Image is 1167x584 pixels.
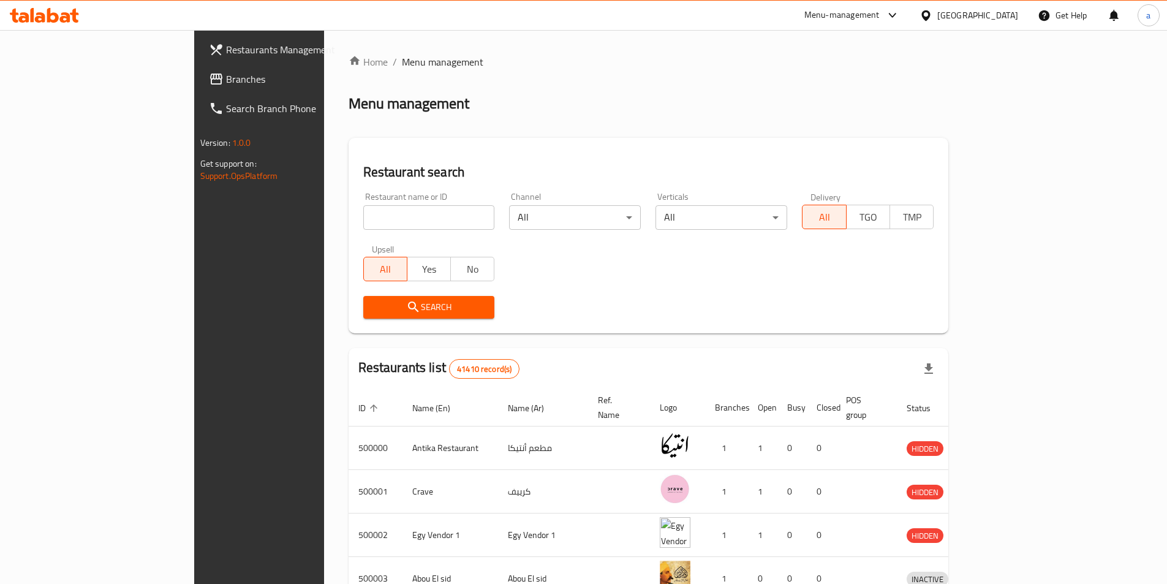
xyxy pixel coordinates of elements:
[705,427,748,470] td: 1
[450,257,494,281] button: No
[363,296,495,319] button: Search
[907,529,943,543] span: HIDDEN
[802,205,846,229] button: All
[660,517,690,548] img: Egy Vendor 1
[807,470,836,514] td: 0
[907,401,946,415] span: Status
[810,192,841,201] label: Delivery
[748,514,777,557] td: 1
[777,514,807,557] td: 0
[200,168,278,184] a: Support.OpsPlatform
[226,42,379,57] span: Restaurants Management
[349,55,949,69] nav: breadcrumb
[407,257,451,281] button: Yes
[363,163,934,181] h2: Restaurant search
[914,354,943,384] div: Export file
[402,427,498,470] td: Antika Restaurant
[200,156,257,172] span: Get support on:
[456,260,489,278] span: No
[852,208,885,226] span: TGO
[660,474,690,504] img: Crave
[402,55,483,69] span: Menu management
[807,208,841,226] span: All
[363,257,407,281] button: All
[449,359,519,379] div: Total records count
[450,363,519,375] span: 41410 record(s)
[199,64,389,94] a: Branches
[498,470,588,514] td: كرييف
[393,55,397,69] li: /
[412,260,446,278] span: Yes
[846,393,882,422] span: POS group
[804,8,880,23] div: Menu-management
[598,393,635,422] span: Ref. Name
[402,514,498,557] td: Egy Vendor 1
[412,401,466,415] span: Name (En)
[807,514,836,557] td: 0
[1146,9,1150,22] span: a
[226,101,379,116] span: Search Branch Phone
[807,427,836,470] td: 0
[509,205,641,230] div: All
[402,470,498,514] td: Crave
[748,470,777,514] td: 1
[655,205,787,230] div: All
[660,430,690,461] img: Antika Restaurant
[846,205,890,229] button: TGO
[369,260,402,278] span: All
[373,300,485,315] span: Search
[498,514,588,557] td: Egy Vendor 1
[907,442,943,456] span: HIDDEN
[889,205,934,229] button: TMP
[199,35,389,64] a: Restaurants Management
[650,389,705,427] th: Logo
[907,441,943,456] div: HIDDEN
[358,358,520,379] h2: Restaurants list
[226,72,379,86] span: Branches
[363,205,495,230] input: Search for restaurant name or ID..
[349,94,469,113] h2: Menu management
[748,427,777,470] td: 1
[777,389,807,427] th: Busy
[498,427,588,470] td: مطعم أنتيكا
[907,485,943,499] div: HIDDEN
[705,470,748,514] td: 1
[937,9,1018,22] div: [GEOGRAPHIC_DATA]
[358,401,382,415] span: ID
[372,245,395,253] label: Upsell
[232,135,251,151] span: 1.0.0
[895,208,929,226] span: TMP
[807,389,836,427] th: Closed
[777,427,807,470] td: 0
[508,401,560,415] span: Name (Ar)
[705,514,748,557] td: 1
[199,94,389,123] a: Search Branch Phone
[748,389,777,427] th: Open
[200,135,230,151] span: Version:
[907,485,943,499] span: HIDDEN
[705,389,748,427] th: Branches
[777,470,807,514] td: 0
